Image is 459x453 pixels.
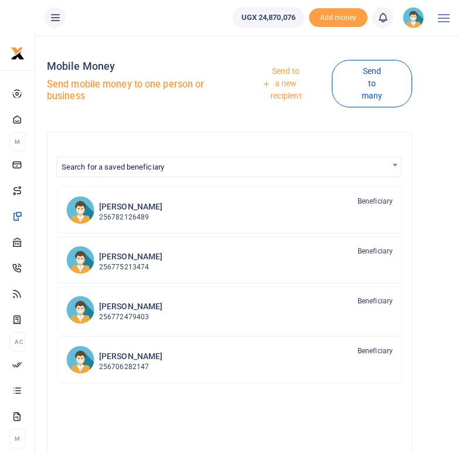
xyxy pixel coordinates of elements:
[99,212,162,223] p: 256782126489
[9,132,25,151] li: M
[62,163,164,171] span: Search for a saved beneficiary
[56,157,402,177] span: Search for a saved beneficiary
[332,60,412,107] a: Send to many
[242,12,295,23] span: UGX 24,870,076
[99,262,162,273] p: 256775213474
[57,336,402,383] a: SA [PERSON_NAME] 256706282147 Beneficiary
[99,351,162,361] h6: [PERSON_NAME]
[9,332,25,351] li: Ac
[57,157,401,175] span: Search for a saved beneficiary
[11,46,25,60] img: logo-small
[403,7,424,28] img: profile-user
[99,252,162,262] h6: [PERSON_NAME]
[57,187,402,234] a: VKk [PERSON_NAME] 256782126489 Beneficiary
[228,7,309,28] li: Wallet ballance
[99,312,162,323] p: 256772479403
[358,246,393,256] span: Beneficiary
[47,60,225,73] h4: Mobile Money
[66,346,94,374] img: SA
[309,8,368,28] span: Add money
[99,361,162,373] p: 256706282147
[66,196,94,224] img: VKk
[99,302,162,312] h6: [PERSON_NAME]
[232,61,332,107] a: Send to a new recipient
[66,296,94,324] img: SGn
[309,12,368,21] a: Add money
[309,8,368,28] li: Toup your wallet
[66,246,94,274] img: SA
[358,196,393,207] span: Beneficiary
[11,48,25,57] a: logo-small logo-large logo-large
[57,286,402,333] a: SGn [PERSON_NAME] 256772479403 Beneficiary
[47,79,225,102] h5: Send mobile money to one person or business
[57,236,402,283] a: SA [PERSON_NAME] 256775213474 Beneficiary
[403,7,429,28] a: profile-user
[99,202,162,212] h6: [PERSON_NAME]
[9,429,25,448] li: M
[233,7,304,28] a: UGX 24,870,076
[358,296,393,306] span: Beneficiary
[358,346,393,356] span: Beneficiary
